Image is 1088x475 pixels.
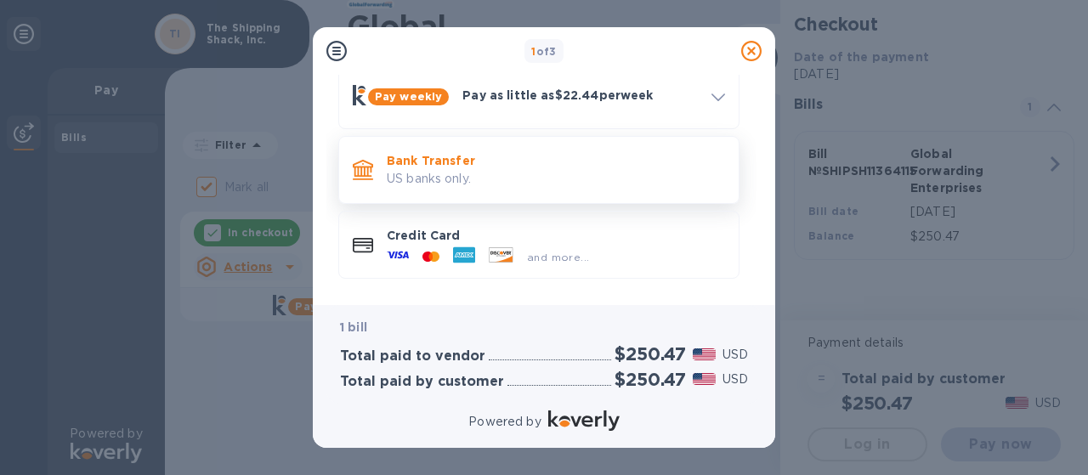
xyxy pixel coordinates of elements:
[722,370,748,388] p: USD
[527,251,589,263] span: and more...
[531,45,535,58] span: 1
[693,348,716,360] img: USD
[548,410,620,431] img: Logo
[462,87,698,104] p: Pay as little as $22.44 per week
[387,170,725,188] p: US banks only.
[340,348,485,365] h3: Total paid to vendor
[340,320,367,334] b: 1 bill
[615,369,686,390] h2: $250.47
[375,90,442,103] b: Pay weekly
[468,413,541,431] p: Powered by
[615,343,686,365] h2: $250.47
[531,45,557,58] b: of 3
[693,373,716,385] img: USD
[387,227,725,244] p: Credit Card
[340,374,504,390] h3: Total paid by customer
[387,152,725,169] p: Bank Transfer
[722,346,748,364] p: USD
